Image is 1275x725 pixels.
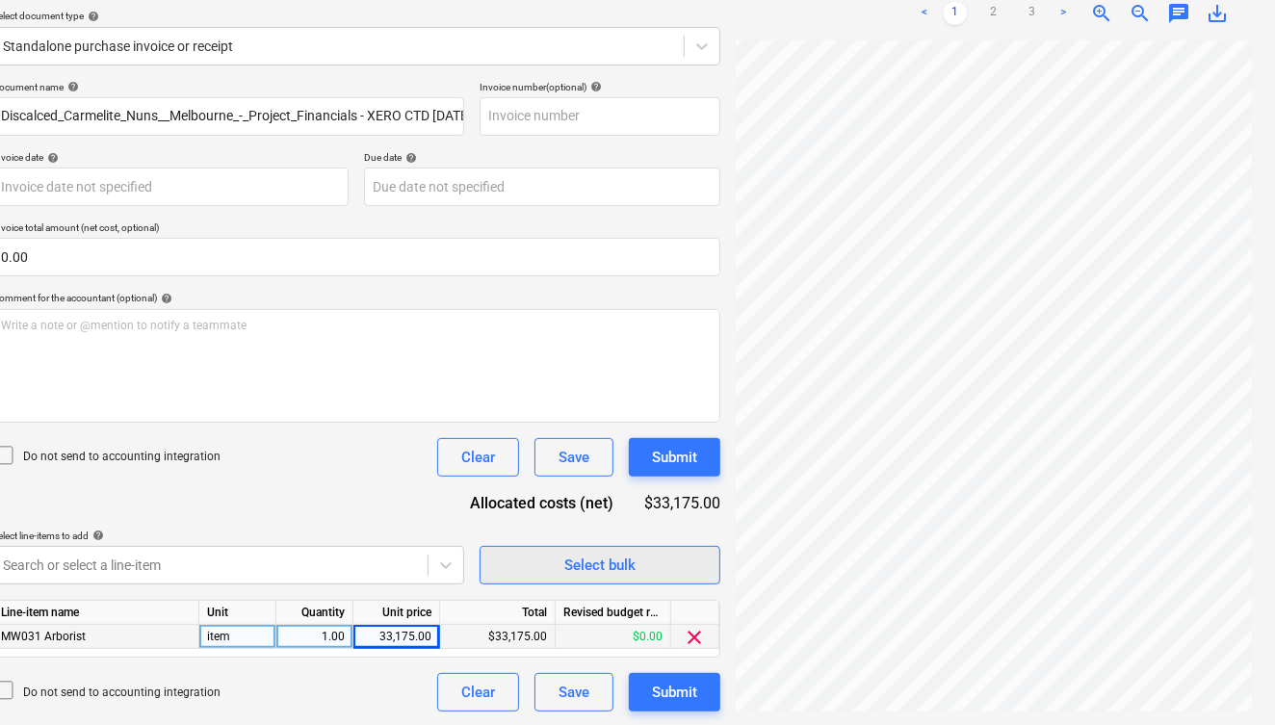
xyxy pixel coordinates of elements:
[461,680,495,705] div: Clear
[361,625,431,649] div: 33,175.00
[564,553,636,578] div: Select bulk
[353,601,440,625] div: Unit price
[1167,2,1190,25] span: chat
[556,601,671,625] div: Revised budget remaining
[1021,2,1044,25] a: Page 3
[455,492,644,514] div: Allocated costs (net)
[157,293,172,304] span: help
[1,630,86,643] span: MW031 Arborist
[586,81,602,92] span: help
[23,449,221,465] p: Do not send to accounting integration
[440,601,556,625] div: Total
[534,438,613,477] button: Save
[944,2,967,25] a: Page 1 is your current page
[1206,2,1229,25] span: save_alt
[480,546,720,584] button: Select bulk
[1052,2,1075,25] a: Next page
[461,445,495,470] div: Clear
[684,626,707,649] span: clear
[43,152,59,164] span: help
[629,438,720,477] button: Submit
[644,492,720,514] div: $33,175.00
[629,673,720,712] button: Submit
[1090,2,1113,25] span: zoom_in
[199,601,276,625] div: Unit
[1179,633,1275,725] iframe: Chat Widget
[480,97,720,136] input: Invoice number
[437,673,519,712] button: Clear
[556,625,671,649] div: $0.00
[480,81,720,93] div: Invoice number (optional)
[199,625,276,649] div: item
[982,2,1005,25] a: Page 2
[364,168,720,206] input: Due date not specified
[64,81,79,92] span: help
[559,680,589,705] div: Save
[89,530,104,541] span: help
[284,625,345,649] div: 1.00
[440,625,556,649] div: $33,175.00
[276,601,353,625] div: Quantity
[402,152,417,164] span: help
[437,438,519,477] button: Clear
[913,2,936,25] a: Previous page
[23,685,221,701] p: Do not send to accounting integration
[1129,2,1152,25] span: zoom_out
[534,673,613,712] button: Save
[84,11,99,22] span: help
[652,445,697,470] div: Submit
[364,151,720,164] div: Due date
[559,445,589,470] div: Save
[652,680,697,705] div: Submit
